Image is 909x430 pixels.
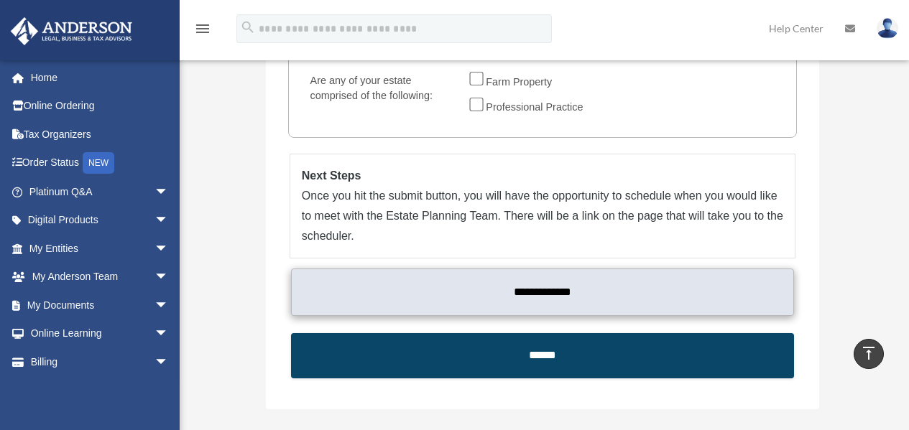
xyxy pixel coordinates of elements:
[877,18,898,39] img: User Pic
[154,291,183,320] span: arrow_drop_down
[304,71,459,122] label: Are any of your estate comprised of the following:
[860,345,877,362] i: vertical_align_top
[194,20,211,37] i: menu
[194,25,211,37] a: menu
[10,63,190,92] a: Home
[154,177,183,207] span: arrow_drop_down
[154,234,183,263] span: arrow_drop_down
[10,319,190,348] a: Online Learningarrow_drop_down
[10,234,190,263] a: My Entitiesarrow_drop_down
[154,319,183,349] span: arrow_drop_down
[10,263,190,291] a: My Anderson Teamarrow_drop_down
[10,120,190,149] a: Tax Organizers
[83,152,114,174] div: NEW
[854,339,884,369] a: vertical_align_top
[240,19,256,35] i: search
[154,347,183,377] span: arrow_drop_down
[6,17,137,45] img: Anderson Advisors Platinum Portal
[10,347,190,376] a: Billingarrow_drop_down
[482,71,558,94] label: Farm Property
[482,97,590,120] label: Professional Practice
[10,291,190,319] a: My Documentsarrow_drop_down
[10,376,190,405] a: Events Calendar
[10,177,190,206] a: Platinum Q&Aarrow_drop_down
[154,206,183,235] span: arrow_drop_down
[10,149,190,178] a: Order StatusNEW
[10,92,190,121] a: Online Ordering
[302,169,361,182] strong: Next Steps
[10,206,190,235] a: Digital Productsarrow_drop_down
[302,186,783,246] p: Once you hit the submit button, you will have the opportunity to schedule when you would like to ...
[154,263,183,292] span: arrow_drop_down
